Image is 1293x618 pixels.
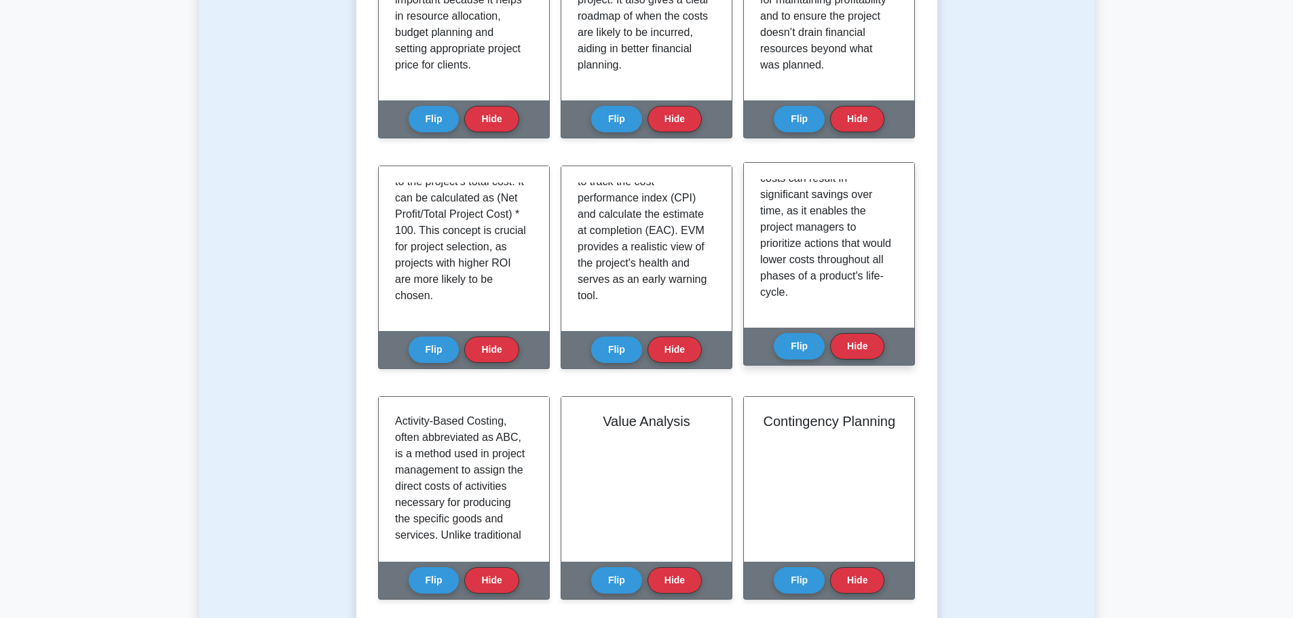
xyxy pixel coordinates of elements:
button: Hide [830,106,884,132]
button: Hide [648,567,702,594]
button: Flip [591,567,642,594]
h2: Value Analysis [578,413,715,429]
button: Flip [774,106,825,132]
h2: Contingency Planning [760,413,898,429]
button: Flip [774,567,825,594]
button: Flip [409,567,460,594]
button: Flip [409,336,460,363]
button: Flip [591,336,642,363]
button: Hide [830,333,884,360]
button: Hide [648,336,702,363]
button: Hide [464,336,519,363]
button: Flip [409,106,460,132]
button: Hide [464,567,519,594]
p: ROI is a performance measure to evaluate the efficiency of an investment. In the project manageme... [395,60,527,304]
button: Hide [464,106,519,132]
button: Hide [648,106,702,132]
button: Hide [830,567,884,594]
button: Flip [774,333,825,360]
button: Flip [591,106,642,132]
